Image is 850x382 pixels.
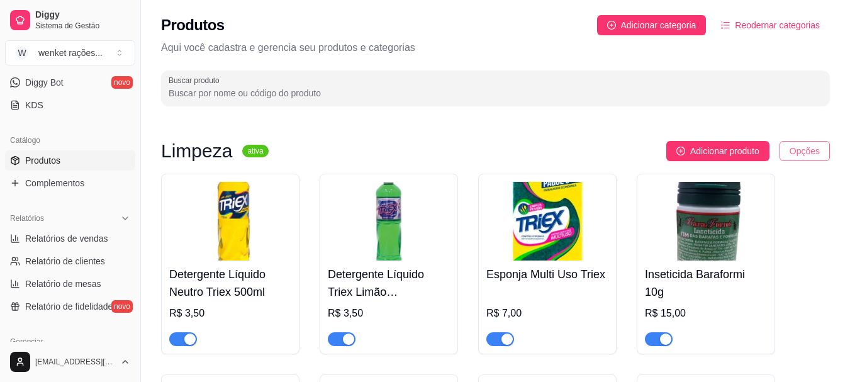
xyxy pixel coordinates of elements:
button: Reodernar categorias [711,15,830,35]
span: Adicionar categoria [621,18,696,32]
img: product-image [645,182,767,261]
a: Diggy Botnovo [5,72,135,93]
h4: Detergente Líquido Neutro Triex 500ml [169,266,291,301]
button: Opções [780,141,830,161]
span: Adicionar produto [690,144,759,158]
div: R$ 7,00 [486,306,608,321]
span: plus-circle [676,147,685,155]
input: Buscar produto [169,87,822,99]
button: Adicionar produto [666,141,769,161]
span: Opções [790,144,820,158]
a: Produtos [5,150,135,171]
span: Relatórios de vendas [25,232,108,245]
span: Relatório de clientes [25,255,105,267]
span: Sistema de Gestão [35,21,130,31]
span: Relatórios [10,213,44,223]
span: Relatório de mesas [25,278,101,290]
img: product-image [486,182,608,261]
a: Relatório de clientes [5,251,135,271]
a: KDS [5,95,135,115]
h4: Detergente Líquido Triex Limão Embalagem 500ml [328,266,450,301]
div: wenket rações ... [38,47,103,59]
span: plus-circle [607,21,616,30]
button: [EMAIL_ADDRESS][DOMAIN_NAME] [5,347,135,377]
p: Aqui você cadastra e gerencia seu produtos e categorias [161,40,830,55]
h4: Inseticida Baraformi 10g [645,266,767,301]
span: W [16,47,28,59]
button: Select a team [5,40,135,65]
span: [EMAIL_ADDRESS][DOMAIN_NAME] [35,357,115,367]
img: product-image [169,182,291,261]
div: Catálogo [5,130,135,150]
span: Produtos [25,154,60,167]
a: DiggySistema de Gestão [5,5,135,35]
span: KDS [25,99,43,111]
button: Adicionar categoria [597,15,707,35]
div: R$ 15,00 [645,306,767,321]
span: Diggy [35,9,130,21]
h3: Limpeza [161,143,232,159]
a: Complementos [5,173,135,193]
h2: Produtos [161,15,225,35]
span: Complementos [25,177,84,189]
span: Relatório de fidelidade [25,300,113,313]
div: R$ 3,50 [328,306,450,321]
h4: Esponja Multi Uso Triex [486,266,608,283]
label: Buscar produto [169,75,224,86]
div: Gerenciar [5,332,135,352]
span: ordered-list [721,21,730,30]
img: product-image [328,182,450,261]
a: Relatório de fidelidadenovo [5,296,135,317]
span: Diggy Bot [25,76,64,89]
sup: ativa [242,145,268,157]
span: Reodernar categorias [735,18,820,32]
a: Relatórios de vendas [5,228,135,249]
div: R$ 3,50 [169,306,291,321]
a: Relatório de mesas [5,274,135,294]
